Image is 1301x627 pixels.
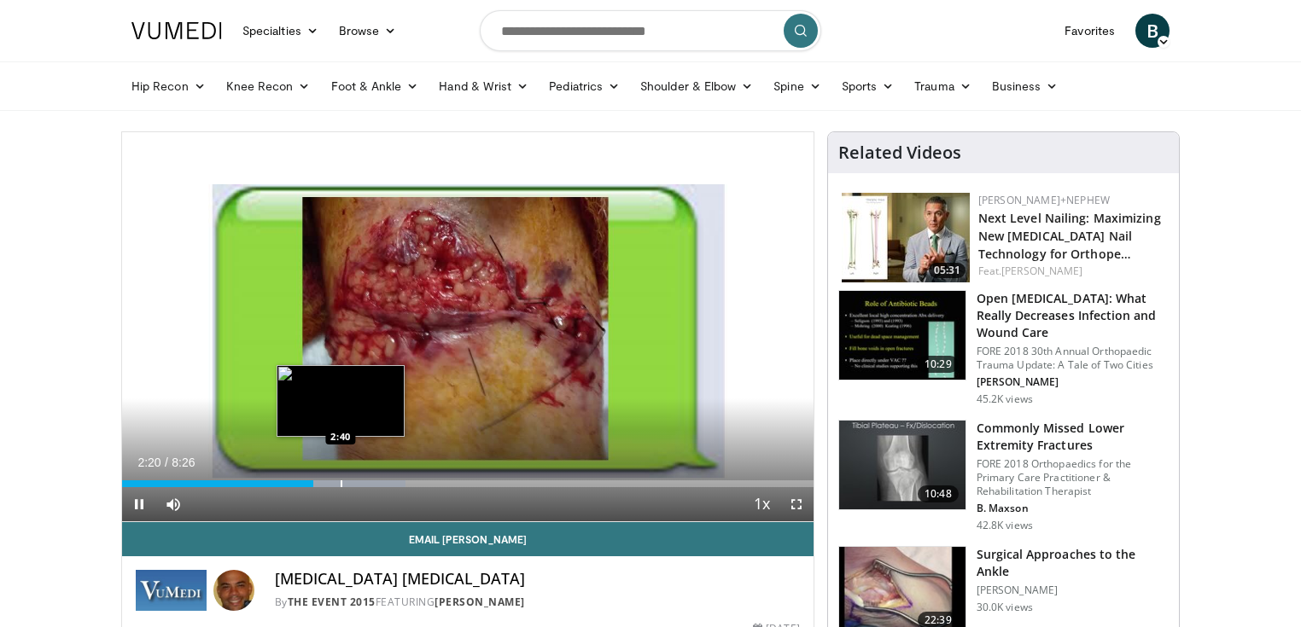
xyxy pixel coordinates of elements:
[842,193,970,282] a: 05:31
[213,570,254,611] img: Avatar
[288,595,376,609] a: The Event 2015
[1054,14,1125,48] a: Favorites
[435,595,525,609] a: [PERSON_NAME]
[977,519,1033,532] p: 42.8K views
[121,69,216,103] a: Hip Recon
[763,69,831,103] a: Spine
[977,546,1169,580] h3: Surgical Approaches to the Ankle
[977,420,1169,454] h3: Commonly Missed Lower Extremity Fractures
[321,69,429,103] a: Foot & Ankle
[232,14,329,48] a: Specialties
[977,583,1169,597] p: [PERSON_NAME]
[137,456,160,469] span: 2:20
[329,14,407,48] a: Browse
[630,69,763,103] a: Shoulder & Elbow
[977,375,1169,389] p: [PERSON_NAME]
[429,69,539,103] a: Hand & Wrist
[122,132,814,522] video-js: Video Player
[122,480,814,487] div: Progress Bar
[539,69,630,103] a: Pediatrics
[480,10,821,51] input: Search topics, interventions
[216,69,321,103] a: Knee Recon
[839,421,966,509] img: 4aa379b6-386c-4fb5-93ee-de5617843a87.150x105_q85_crop-smart_upscale.jpg
[277,365,405,437] img: image.jpeg
[918,356,959,373] span: 10:29
[977,457,1169,498] p: FORE 2018 Orthopaedics for the Primary Care Practitioner & Rehabilitation Therapist
[918,485,959,502] span: 10:48
[122,522,814,556] a: Email [PERSON_NAME]
[745,487,779,521] button: Playback Rate
[831,69,905,103] a: Sports
[929,263,966,278] span: 05:31
[156,487,190,521] button: Mute
[839,291,966,380] img: ded7be61-cdd8-40fc-98a3-de551fea390e.150x105_q85_crop-smart_upscale.jpg
[275,570,800,589] h4: [MEDICAL_DATA] [MEDICAL_DATA]
[172,456,195,469] span: 8:26
[977,345,1169,372] p: FORE 2018 30th Annual Orthopaedic Trauma Update: A Tale of Two Cities
[838,142,961,163] h4: Related Videos
[978,210,1161,262] a: Next Level Nailing: Maximizing New [MEDICAL_DATA] Nail Technology for Orthope…
[275,595,800,610] div: By FEATURING
[982,69,1069,103] a: Business
[842,193,970,282] img: f5bb47d0-b35c-4442-9f96-a7b2c2350023.150x105_q85_crop-smart_upscale.jpg
[122,487,156,521] button: Pause
[977,502,1169,515] p: B. Maxson
[136,570,207,611] img: The Event 2015
[978,264,1165,279] div: Feat.
[838,420,1169,532] a: 10:48 Commonly Missed Lower Extremity Fractures FORE 2018 Orthopaedics for the Primary Care Pract...
[977,392,1033,406] p: 45.2K views
[904,69,982,103] a: Trauma
[165,456,168,469] span: /
[977,290,1169,341] h3: Open [MEDICAL_DATA]: What Really Decreases Infection and Wound Care
[779,487,814,521] button: Fullscreen
[978,193,1110,207] a: [PERSON_NAME]+Nephew
[977,601,1033,614] p: 30.0K views
[1001,264,1082,278] a: [PERSON_NAME]
[838,290,1169,406] a: 10:29 Open [MEDICAL_DATA]: What Really Decreases Infection and Wound Care FORE 2018 30th Annual O...
[1135,14,1170,48] a: B
[131,22,222,39] img: VuMedi Logo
